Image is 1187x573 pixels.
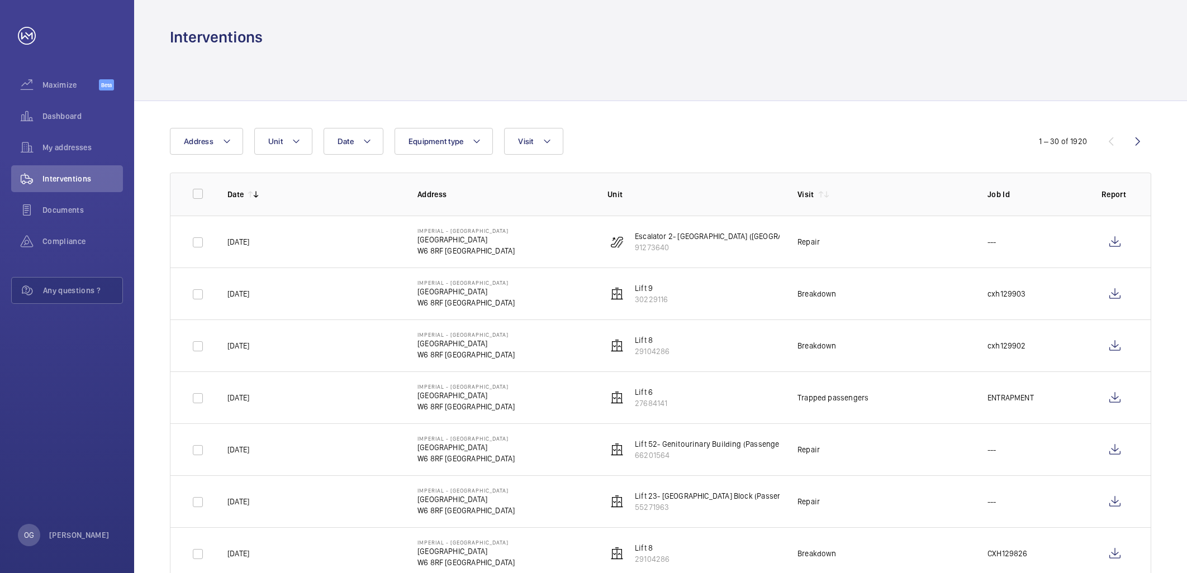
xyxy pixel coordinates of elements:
p: Imperial - [GEOGRAPHIC_DATA] [417,331,515,338]
img: elevator.svg [610,391,624,404]
div: Repair [797,496,820,507]
p: W6 8RF [GEOGRAPHIC_DATA] [417,453,515,464]
p: Report [1101,189,1128,200]
p: Unit [607,189,780,200]
p: 30229116 [635,294,668,305]
p: OG [24,529,34,541]
span: My addresses [42,142,123,153]
span: Any questions ? [43,285,122,296]
button: Visit [504,128,563,155]
span: Interventions [42,173,123,184]
img: elevator.svg [610,287,624,300]
span: Visit [518,137,533,146]
button: Equipment type [395,128,493,155]
p: Lift 8 [635,542,670,553]
p: Visit [797,189,814,200]
span: Unit [268,137,283,146]
p: Address [417,189,590,200]
p: W6 8RF [GEOGRAPHIC_DATA] [417,245,515,256]
p: Date [227,189,244,200]
p: 55271963 [635,502,796,513]
p: Lift 6 [635,386,667,398]
p: [DATE] [227,340,249,351]
p: Lift 9 [635,283,668,294]
p: cxh129903 [987,288,1026,299]
p: cxh129902 [987,340,1026,351]
p: W6 8RF [GEOGRAPHIC_DATA] [417,297,515,308]
p: 29104286 [635,346,670,357]
p: [DATE] [227,496,249,507]
span: Date [338,137,354,146]
p: 29104286 [635,553,670,565]
span: Compliance [42,236,123,247]
p: [DATE] [227,236,249,247]
div: 1 – 30 of 1920 [1039,136,1087,147]
p: Imperial - [GEOGRAPHIC_DATA] [417,539,515,546]
button: Date [324,128,383,155]
p: [GEOGRAPHIC_DATA] [417,442,515,453]
p: 91273640 [635,242,824,253]
p: --- [987,444,996,455]
p: [GEOGRAPHIC_DATA] [417,546,515,557]
p: [DATE] [227,392,249,403]
img: elevator.svg [610,443,624,456]
div: Repair [797,236,820,247]
p: Imperial - [GEOGRAPHIC_DATA] [417,435,515,442]
p: Escalator 2- [GEOGRAPHIC_DATA] ([GEOGRAPHIC_DATA]) [635,231,824,242]
p: Imperial - [GEOGRAPHIC_DATA] [417,383,515,390]
p: W6 8RF [GEOGRAPHIC_DATA] [417,557,515,568]
span: Documents [42,204,123,216]
span: Address [184,137,213,146]
p: [DATE] [227,444,249,455]
span: Maximize [42,79,99,90]
p: Lift 23- [GEOGRAPHIC_DATA] Block (Passenger) [635,490,796,502]
p: --- [987,496,996,507]
p: --- [987,236,996,247]
p: [GEOGRAPHIC_DATA] [417,234,515,245]
img: elevator.svg [610,339,624,352]
p: W6 8RF [GEOGRAPHIC_DATA] [417,401,515,412]
p: Imperial - [GEOGRAPHIC_DATA] [417,487,515,494]
span: Dashboard [42,111,123,122]
div: Breakdown [797,548,837,559]
p: [GEOGRAPHIC_DATA] [417,390,515,401]
button: Address [170,128,243,155]
span: Equipment type [409,137,464,146]
p: CXH129826 [987,548,1028,559]
img: escalator.svg [610,235,624,249]
img: elevator.svg [610,495,624,508]
p: Job Id [987,189,1084,200]
p: W6 8RF [GEOGRAPHIC_DATA] [417,349,515,360]
div: Breakdown [797,288,837,299]
div: Repair [797,444,820,455]
p: ENTRAPMENT [987,392,1034,403]
p: Imperial - [GEOGRAPHIC_DATA] [417,227,515,234]
p: [DATE] [227,548,249,559]
p: [GEOGRAPHIC_DATA] [417,286,515,297]
p: [GEOGRAPHIC_DATA] [417,338,515,349]
p: Lift 8 [635,335,670,346]
p: [PERSON_NAME] [49,529,110,541]
p: [DATE] [227,288,249,299]
p: 27684141 [635,398,667,409]
div: Breakdown [797,340,837,351]
div: Trapped passengers [797,392,868,403]
h1: Interventions [170,27,263,47]
p: 66201564 [635,450,785,461]
p: Lift 52- Genitourinary Building (Passenger) [635,438,785,450]
img: elevator.svg [610,547,624,560]
p: Imperial - [GEOGRAPHIC_DATA] [417,279,515,286]
button: Unit [254,128,312,155]
span: Beta [99,79,114,90]
p: [GEOGRAPHIC_DATA] [417,494,515,505]
p: W6 8RF [GEOGRAPHIC_DATA] [417,505,515,516]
